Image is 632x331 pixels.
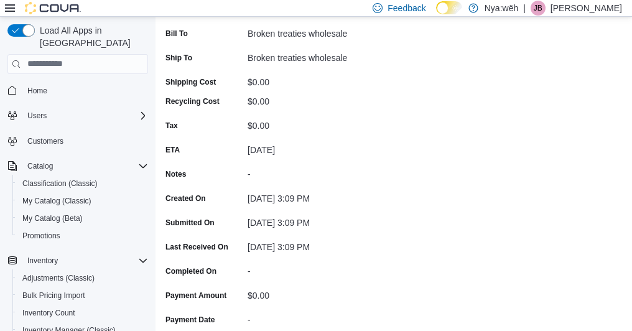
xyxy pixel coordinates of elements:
[22,253,148,268] span: Inventory
[436,1,462,14] input: Dark Mode
[165,53,192,63] label: Ship To
[551,1,622,16] p: [PERSON_NAME]
[12,304,153,322] button: Inventory Count
[165,242,228,252] label: Last Received On
[165,218,215,228] label: Submitted On
[17,211,88,226] a: My Catalog (Beta)
[165,145,180,155] label: ETA
[248,286,414,301] div: $0.00
[2,157,153,175] button: Catalog
[17,288,90,303] a: Bulk Pricing Import
[27,256,58,266] span: Inventory
[22,159,148,174] span: Catalog
[17,271,100,286] a: Adjustments (Classic)
[2,132,153,150] button: Customers
[165,266,216,276] label: Completed On
[22,159,58,174] button: Catalog
[22,133,148,149] span: Customers
[165,291,226,301] label: Payment Amount
[22,291,85,301] span: Bulk Pricing Import
[248,189,414,203] div: [DATE] 3:09 PM
[165,121,178,131] label: Tax
[165,29,188,39] label: Bill To
[248,72,414,87] div: $0.00
[22,134,68,149] a: Customers
[485,1,518,16] p: Nya:wëh
[248,48,414,63] div: Broken treaties wholesale
[17,271,148,286] span: Adjustments (Classic)
[17,288,148,303] span: Bulk Pricing Import
[22,83,148,98] span: Home
[248,237,414,252] div: [DATE] 3:09 PM
[22,308,75,318] span: Inventory Count
[22,196,91,206] span: My Catalog (Classic)
[17,176,148,191] span: Classification (Classic)
[248,213,414,228] div: [DATE] 3:09 PM
[388,2,425,14] span: Feedback
[17,228,148,243] span: Promotions
[12,175,153,192] button: Classification (Classic)
[22,179,98,189] span: Classification (Classic)
[17,193,96,208] a: My Catalog (Classic)
[17,176,103,191] a: Classification (Classic)
[436,14,437,15] span: Dark Mode
[27,86,47,96] span: Home
[2,107,153,124] button: Users
[35,24,148,49] span: Load All Apps in [GEOGRAPHIC_DATA]
[22,213,83,223] span: My Catalog (Beta)
[248,310,414,325] div: -
[248,140,414,155] div: [DATE]
[2,82,153,100] button: Home
[2,252,153,269] button: Inventory
[25,2,81,14] img: Cova
[17,305,148,320] span: Inventory Count
[531,1,546,16] div: Jenna Bristol
[12,269,153,287] button: Adjustments (Classic)
[248,116,414,131] div: $0.00
[165,96,220,106] label: Recycling Cost
[22,273,95,283] span: Adjustments (Classic)
[12,192,153,210] button: My Catalog (Classic)
[248,24,414,39] div: Broken treaties wholesale
[12,287,153,304] button: Bulk Pricing Import
[17,305,80,320] a: Inventory Count
[17,193,148,208] span: My Catalog (Classic)
[27,111,47,121] span: Users
[17,228,65,243] a: Promotions
[12,210,153,227] button: My Catalog (Beta)
[22,83,52,98] a: Home
[165,169,186,179] label: Notes
[22,231,60,241] span: Promotions
[248,164,414,179] div: -
[22,108,52,123] button: Users
[523,1,526,16] p: |
[248,91,414,106] div: $0.00
[27,136,63,146] span: Customers
[165,193,206,203] label: Created On
[165,315,215,325] label: Payment Date
[534,1,542,16] span: JB
[248,261,414,276] div: -
[165,77,216,87] label: Shipping Cost
[22,108,148,123] span: Users
[12,227,153,245] button: Promotions
[27,161,53,171] span: Catalog
[22,253,63,268] button: Inventory
[17,211,148,226] span: My Catalog (Beta)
